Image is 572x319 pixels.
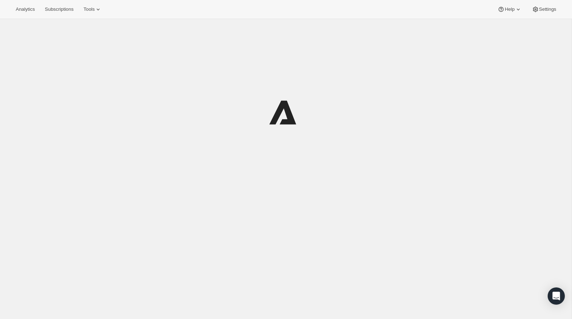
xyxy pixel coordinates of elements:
[548,287,565,305] div: Open Intercom Messenger
[505,6,514,12] span: Help
[79,4,106,14] button: Tools
[493,4,526,14] button: Help
[83,6,95,12] span: Tools
[16,6,35,12] span: Analytics
[539,6,556,12] span: Settings
[528,4,561,14] button: Settings
[40,4,78,14] button: Subscriptions
[11,4,39,14] button: Analytics
[45,6,73,12] span: Subscriptions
